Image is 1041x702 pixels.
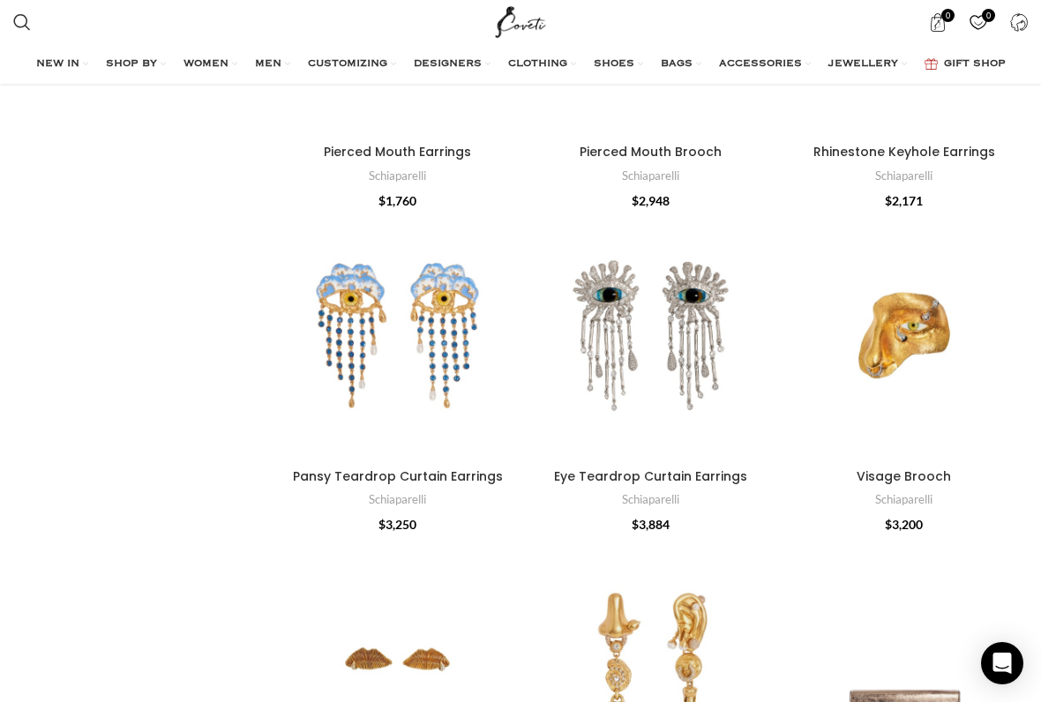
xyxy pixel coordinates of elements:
span: JEWELLERY [828,57,898,71]
a: Rhinestone Keyhole Earrings [813,143,995,161]
img: GiftBag [925,58,938,70]
bdi: 1,760 [378,193,416,208]
span: CUSTOMIZING [308,57,387,71]
a: SHOP BY [106,47,166,82]
a: Eye Teardrop Curtain Earrings [554,467,747,485]
a: GIFT SHOP [925,47,1006,82]
span: 0 [982,9,995,22]
span: WOMEN [183,57,228,71]
a: MEN [255,47,290,82]
bdi: 2,948 [632,193,670,208]
span: SHOP BY [106,57,157,71]
a: Pansy Teardrop Curtain Earrings [273,212,521,459]
a: Schiaparelli [875,168,932,184]
a: WOMEN [183,47,237,82]
a: Site logo [491,13,550,28]
a: CUSTOMIZING [308,47,396,82]
span: $ [378,517,386,532]
span: ACCESSORIES [719,57,802,71]
a: Schiaparelli [369,168,426,184]
a: 0 [919,4,955,40]
span: DESIGNERS [414,57,482,71]
div: Main navigation [4,47,1037,82]
span: SHOES [594,57,634,71]
a: Visage Brooch [857,467,951,485]
a: Visage Brooch [780,212,1028,459]
span: $ [885,517,892,532]
a: Schiaparelli [875,491,932,508]
span: BAGS [661,57,693,71]
a: SHOES [594,47,643,82]
a: Pansy Teardrop Curtain Earrings [293,467,503,485]
a: CLOTHING [508,47,576,82]
a: Pierced Mouth Brooch [580,143,722,161]
a: 0 [960,4,996,40]
a: ACCESSORIES [719,47,811,82]
bdi: 2,171 [885,193,923,208]
span: 0 [941,9,955,22]
span: CLOTHING [508,57,567,71]
a: DESIGNERS [414,47,491,82]
a: BAGS [661,47,701,82]
a: Search [4,4,40,40]
a: Schiaparelli [622,168,679,184]
bdi: 3,884 [632,517,670,532]
span: $ [885,193,892,208]
a: Schiaparelli [622,491,679,508]
span: NEW IN [36,57,79,71]
span: MEN [255,57,281,71]
span: $ [632,517,639,532]
span: $ [632,193,639,208]
span: $ [378,193,386,208]
a: Schiaparelli [369,491,426,508]
a: Pierced Mouth Earrings [324,143,471,161]
bdi: 3,250 [378,517,416,532]
div: My Wishlist [960,4,996,40]
a: NEW IN [36,47,88,82]
bdi: 3,200 [885,517,923,532]
a: JEWELLERY [828,47,907,82]
span: GIFT SHOP [944,57,1006,71]
div: Open Intercom Messenger [981,642,1023,684]
a: Eye Teardrop Curtain Earrings [527,212,775,459]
